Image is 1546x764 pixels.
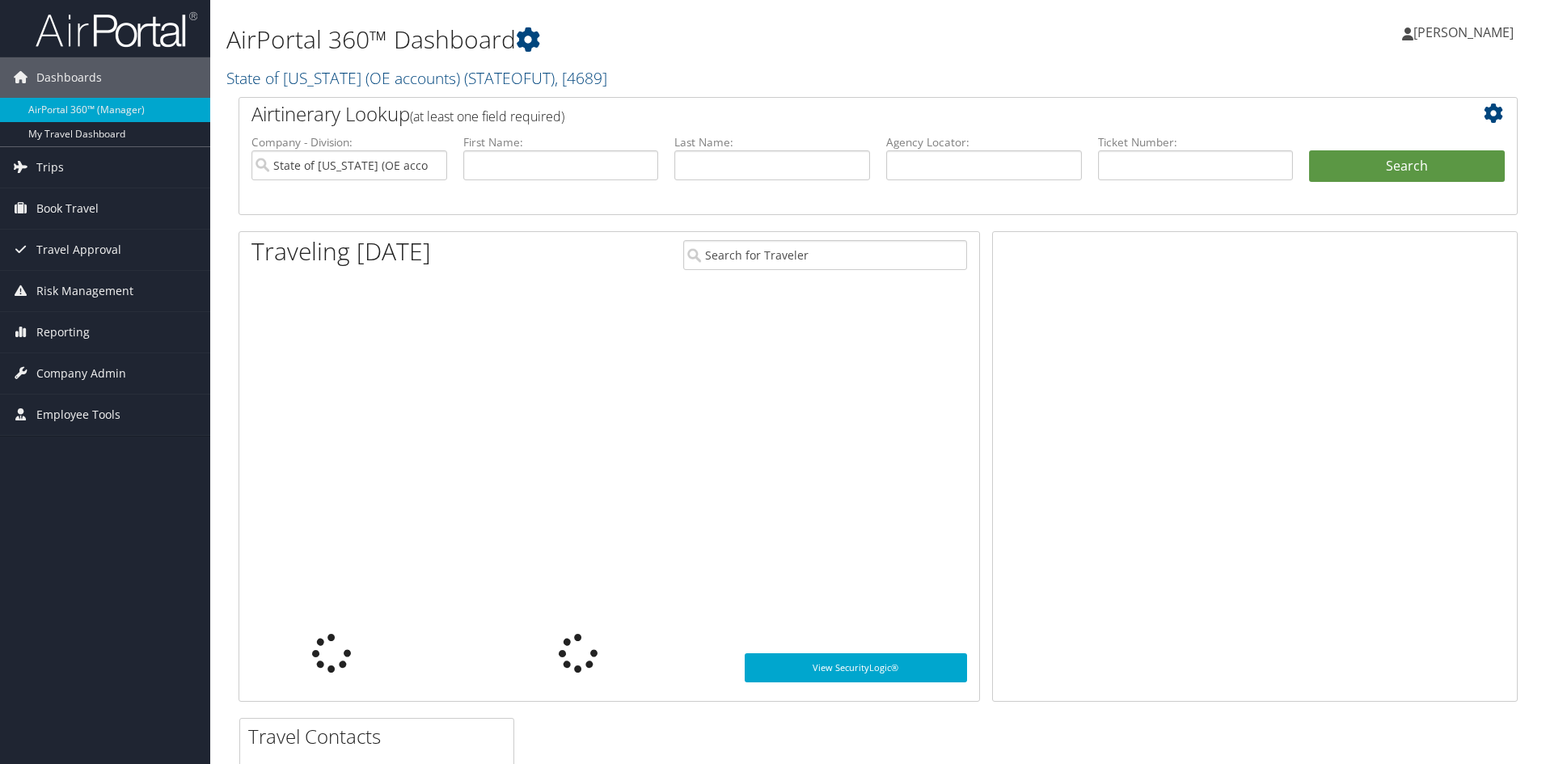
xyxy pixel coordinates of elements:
[886,134,1082,150] label: Agency Locator:
[674,134,870,150] label: Last Name:
[36,11,197,49] img: airportal-logo.png
[36,57,102,98] span: Dashboards
[1402,8,1530,57] a: [PERSON_NAME]
[36,271,133,311] span: Risk Management
[464,67,555,89] span: ( STATEOFUT )
[36,230,121,270] span: Travel Approval
[463,134,659,150] label: First Name:
[226,67,607,89] a: State of [US_STATE] (OE accounts)
[226,23,1096,57] h1: AirPortal 360™ Dashboard
[251,100,1398,128] h2: Airtinerary Lookup
[251,234,431,268] h1: Traveling [DATE]
[36,353,126,394] span: Company Admin
[1098,134,1294,150] label: Ticket Number:
[1309,150,1505,183] button: Search
[1413,23,1514,41] span: [PERSON_NAME]
[248,723,513,750] h2: Travel Contacts
[36,395,120,435] span: Employee Tools
[555,67,607,89] span: , [ 4689 ]
[36,312,90,352] span: Reporting
[745,653,967,682] a: View SecurityLogic®
[683,240,967,270] input: Search for Traveler
[36,147,64,188] span: Trips
[410,108,564,125] span: (at least one field required)
[36,188,99,229] span: Book Travel
[251,134,447,150] label: Company - Division:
